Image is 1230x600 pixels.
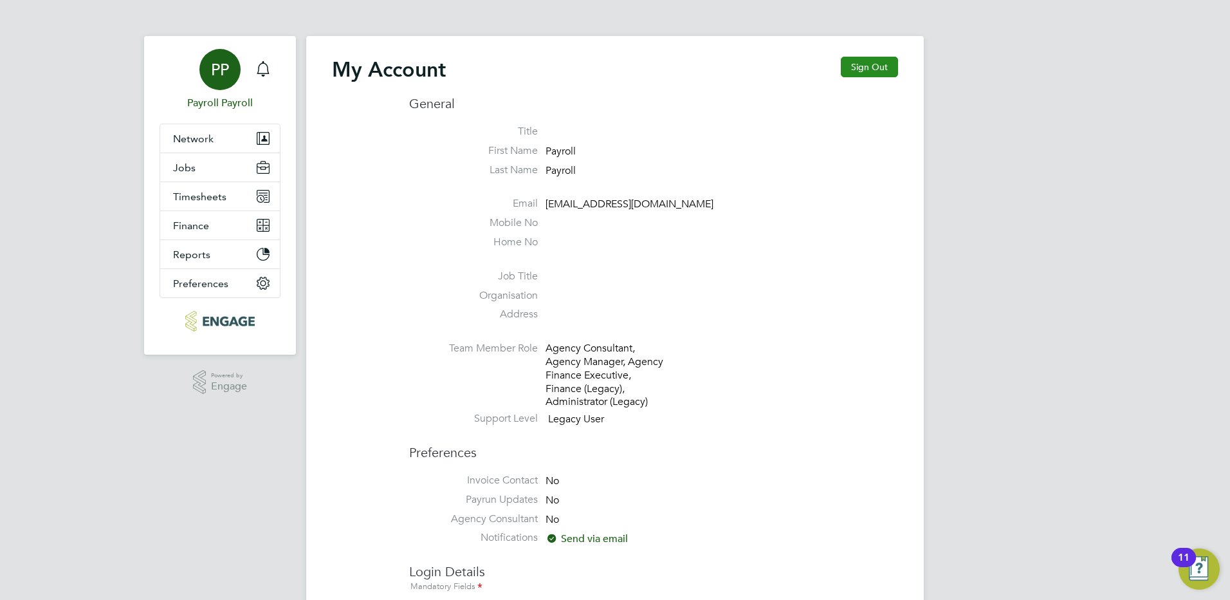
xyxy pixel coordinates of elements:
[409,550,898,594] h3: Login Details
[173,162,196,174] span: Jobs
[409,197,538,211] label: Email
[409,270,538,283] label: Job Title
[409,289,538,303] label: Organisation
[160,240,280,268] button: Reports
[173,220,209,232] span: Finance
[409,164,538,177] label: Last Name
[409,580,898,594] div: Mandatory Fields
[546,532,628,545] span: Send via email
[160,182,280,211] button: Timesheets
[409,493,538,507] label: Payrun Updates
[1179,548,1220,590] button: Open Resource Center, 11 new notifications
[409,412,538,426] label: Support Level
[546,513,559,526] span: No
[409,531,538,545] label: Notifications
[409,216,538,230] label: Mobile No
[211,370,247,381] span: Powered by
[173,133,214,145] span: Network
[211,381,247,392] span: Engage
[409,125,538,138] label: Title
[144,36,296,355] nav: Main navigation
[546,164,576,177] span: Payroll
[185,311,254,332] img: txmrecruit-logo-retina.png
[546,145,576,158] span: Payroll
[546,198,713,211] span: [EMAIL_ADDRESS][DOMAIN_NAME]
[160,269,280,297] button: Preferences
[546,474,559,487] span: No
[160,95,280,111] span: Payroll Payroll
[1178,558,1189,574] div: 11
[409,95,898,112] h3: General
[546,342,668,409] div: Agency Consultant, Agency Manager, Agency Finance Executive, Finance (Legacy), Administrator (Leg...
[548,413,604,426] span: Legacy User
[160,311,280,332] a: Go to home page
[173,248,210,261] span: Reports
[193,370,248,395] a: Powered byEngage
[160,49,280,111] a: PPPayroll Payroll
[409,474,538,487] label: Invoice Contact
[841,57,898,77] button: Sign Out
[409,512,538,526] label: Agency Consultant
[332,57,446,82] h2: My Account
[173,277,228,290] span: Preferences
[409,144,538,158] label: First Name
[160,153,280,182] button: Jobs
[409,308,538,321] label: Address
[160,124,280,153] button: Network
[211,61,229,78] span: PP
[409,431,898,461] h3: Preferences
[160,211,280,239] button: Finance
[409,236,538,249] label: Home No
[173,191,226,203] span: Timesheets
[409,342,538,355] label: Team Member Role
[546,494,559,507] span: No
